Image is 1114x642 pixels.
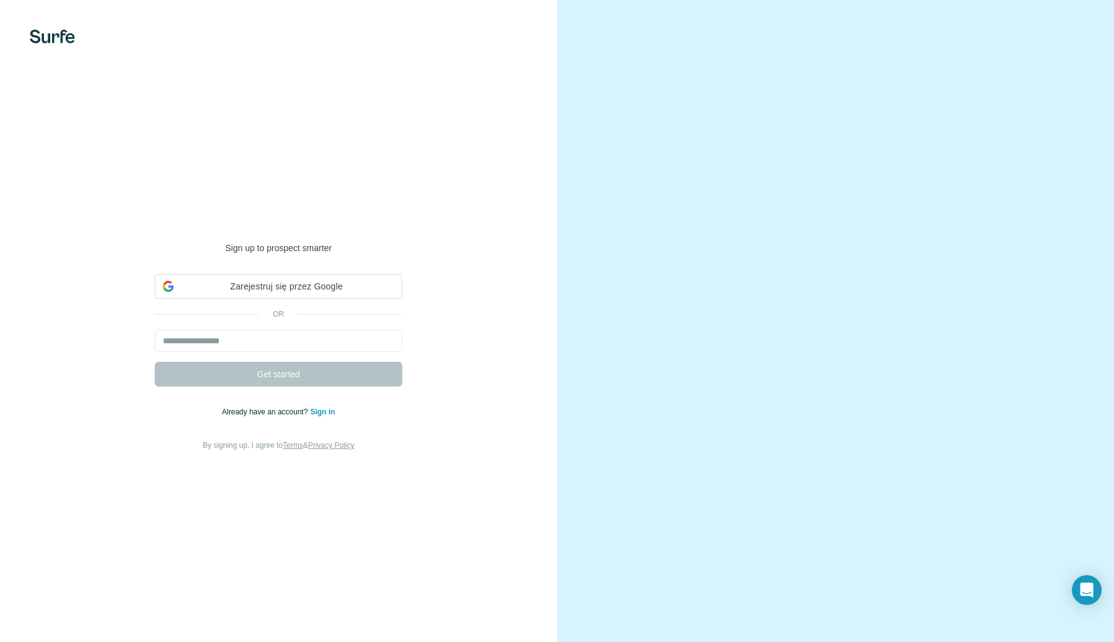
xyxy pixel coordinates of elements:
span: By signing up, I agree to & [203,441,355,450]
div: Open Intercom Messenger [1072,575,1102,605]
h1: Welcome to [GEOGRAPHIC_DATA] [155,190,402,239]
span: Already have an account? [222,408,311,416]
p: Sign up to prospect smarter [155,242,402,254]
p: or [259,309,298,320]
div: Zarejestruj się przez Google [155,274,402,299]
a: Privacy Policy [308,441,355,450]
img: Surfe's logo [30,30,75,43]
a: Sign in [310,408,335,416]
span: Zarejestruj się przez Google [179,280,394,293]
a: Terms [283,441,303,450]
